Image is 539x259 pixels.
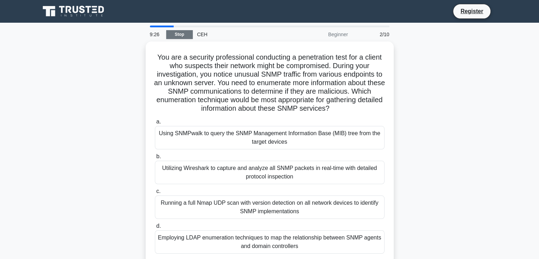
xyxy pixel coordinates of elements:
div: Using SNMPwalk to query the SNMP Management Information Base (MIB) tree from the target devices [155,126,384,149]
div: Utilizing Wireshark to capture and analyze all SNMP packets in real-time with detailed protocol i... [155,161,384,184]
div: 2/10 [352,27,394,42]
span: c. [156,188,161,194]
span: a. [156,119,161,125]
h5: You are a security professional conducting a penetration test for a client who suspects their net... [154,53,385,113]
div: 9:26 [146,27,166,42]
div: CEH [193,27,290,42]
div: Beginner [290,27,352,42]
div: Employing LDAP enumeration techniques to map the relationship between SNMP agents and domain cont... [155,230,384,254]
span: b. [156,153,161,159]
a: Stop [166,30,193,39]
div: Running a full Nmap UDP scan with version detection on all network devices to identify SNMP imple... [155,195,384,219]
a: Register [456,7,487,16]
span: d. [156,223,161,229]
